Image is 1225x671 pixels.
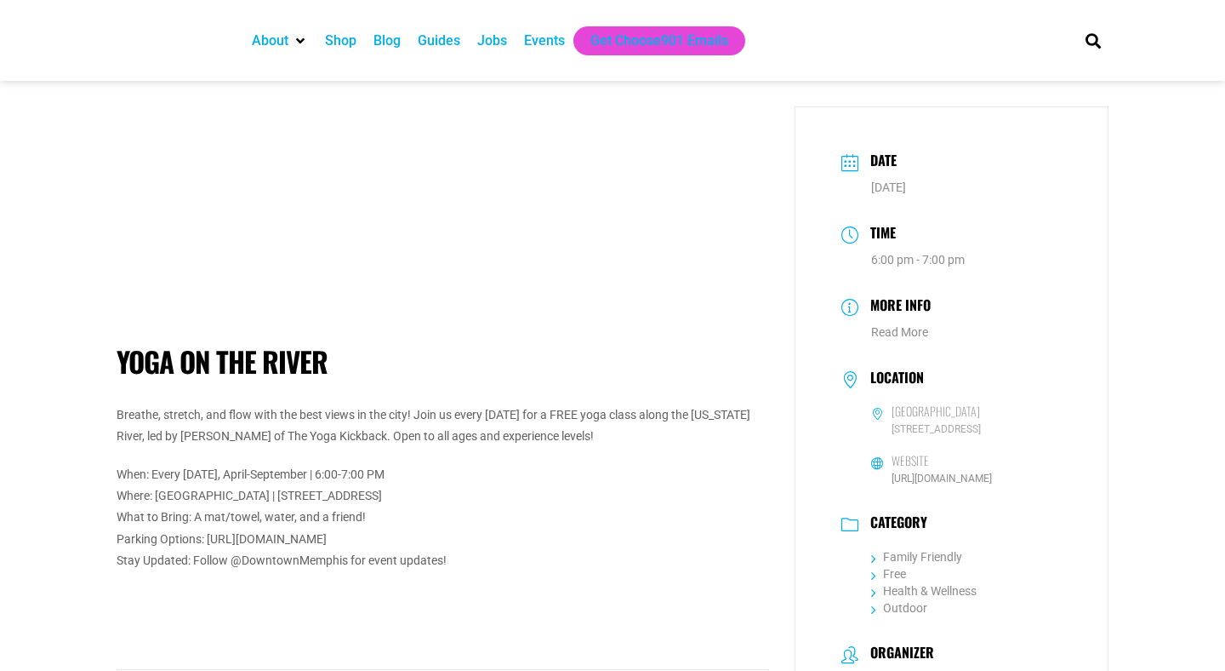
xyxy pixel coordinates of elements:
[418,31,460,51] a: Guides
[862,150,897,175] h3: Date
[117,464,769,571] p: When: Every [DATE], April-September | 6:00-7:00 PM Where: [GEOGRAPHIC_DATA] | [STREET_ADDRESS] Wh...
[117,345,769,379] h1: Yoga on the River
[871,567,906,581] a: Free
[871,181,906,194] span: [DATE]
[294,106,592,305] img: A large group of people practice yoga on mats spread out across a grassy park area under daylight...
[1080,26,1108,54] div: Search
[862,370,924,390] h3: Location
[862,645,934,665] h3: Organizer
[871,253,965,267] abbr: 6:00 pm - 7:00 pm
[892,453,929,468] h6: Website
[871,325,928,339] a: Read More
[871,422,1062,438] span: [STREET_ADDRESS]
[243,26,1057,55] nav: Main nav
[252,31,288,51] a: About
[373,31,401,51] a: Blog
[862,222,896,247] h3: Time
[325,31,356,51] a: Shop
[892,404,980,419] h6: [GEOGRAPHIC_DATA]
[117,404,769,447] p: Breathe, stretch, and flow with the best views in the city! Join us every [DATE] for a FREE yoga ...
[862,514,927,535] h3: Category
[862,295,931,319] h3: More Info
[477,31,507,51] a: Jobs
[871,584,977,598] a: Health & Wellness
[590,31,728,51] a: Get Choose901 Emails
[524,31,565,51] a: Events
[243,26,316,55] div: About
[871,550,962,564] a: Family Friendly
[892,473,992,485] a: [URL][DOMAIN_NAME]
[871,601,927,615] a: Outdoor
